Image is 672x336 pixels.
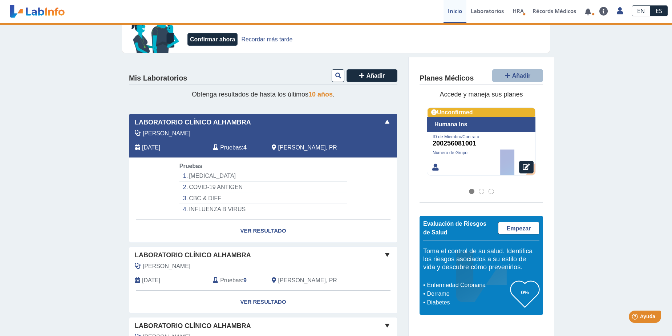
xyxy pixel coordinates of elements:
[423,221,486,235] span: Evaluación de Riesgos de Salud
[143,129,190,138] span: Olivera Morales, Jonathan
[129,291,397,314] a: Ver Resultado
[135,321,251,331] span: Laboratorio Clínico Alhambra
[513,7,524,15] span: HRA
[207,276,266,285] div: :
[220,143,242,152] span: Pruebas
[278,143,337,152] span: Juana Diaz, PR
[507,225,531,231] span: Empezar
[179,171,347,182] li: [MEDICAL_DATA]
[129,74,187,83] h4: Mis Laboratorios
[423,247,539,271] h5: Toma el control de su salud. Identifica los riesgos asociados a su estilo de vida y descubre cómo...
[187,10,444,25] span: su información clínica muestra que has estado bajo la cubierta de Humana Ins, Humana Ins y Triple...
[142,276,160,285] span: 2025-03-14
[241,36,292,42] a: Recordar más tarde
[179,182,347,193] li: COVID-19 ANTIGEN
[192,91,335,98] span: Obtenga resultados de hasta los últimos .
[650,5,668,16] a: ES
[492,69,543,82] button: Añadir
[512,73,531,79] span: Añadir
[347,69,397,82] button: Añadir
[179,193,347,204] li: CBC & DIFF
[278,276,337,285] span: Juana Diaz, PR
[142,143,160,152] span: 2025-09-05
[425,290,510,298] li: Derrame
[425,298,510,307] li: Diabetes
[420,74,474,83] h4: Planes Médicos
[632,5,650,16] a: EN
[440,91,523,98] span: Accede y maneja sus planes
[129,220,397,242] a: Ver Resultado
[510,288,539,297] h3: 0%
[179,204,347,215] li: INFLUENZA B VIRUS
[308,91,333,98] span: 10 años
[498,222,539,234] a: Empezar
[425,281,510,290] li: Enfermedad Coronaria
[135,250,251,260] span: Laboratorio Clínico Alhambra
[367,73,385,79] span: Añadir
[187,33,238,46] button: Confirmar ahora
[243,277,247,283] b: 9
[607,308,664,328] iframe: Help widget launcher
[243,144,247,151] b: 4
[179,163,202,169] span: Pruebas
[135,118,251,127] span: Laboratorio Clínico Alhambra
[143,262,190,271] span: Concepcion, Maryrose
[220,276,242,285] span: Pruebas
[207,143,266,152] div: :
